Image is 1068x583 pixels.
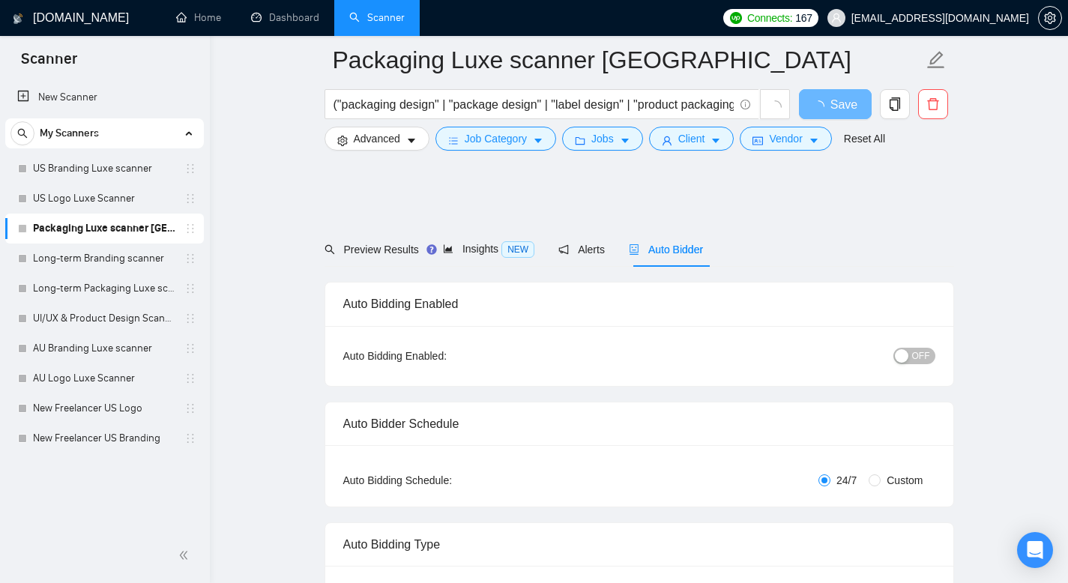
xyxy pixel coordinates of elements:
[17,82,192,112] a: New Scanner
[11,128,34,139] span: search
[629,244,639,255] span: robot
[425,243,438,256] div: Tooltip anchor
[325,127,429,151] button: settingAdvancedcaret-down
[795,10,812,26] span: 167
[184,402,196,414] span: holder
[1017,532,1053,568] div: Open Intercom Messenger
[9,48,89,79] span: Scanner
[448,135,459,146] span: bars
[620,135,630,146] span: caret-down
[184,163,196,175] span: holder
[730,12,742,24] img: upwork-logo.png
[919,97,947,111] span: delete
[325,244,335,255] span: search
[33,274,175,303] a: Long-term Packaging Luxe scanner
[533,135,543,146] span: caret-down
[880,89,910,119] button: copy
[926,50,946,70] span: edit
[349,11,405,24] a: searchScanner
[881,97,909,111] span: copy
[844,130,885,147] a: Reset All
[343,283,935,325] div: Auto Bidding Enabled
[1039,12,1061,24] span: setting
[33,423,175,453] a: New Freelancer US Branding
[558,244,605,256] span: Alerts
[747,10,792,26] span: Connects:
[184,372,196,384] span: holder
[343,472,540,489] div: Auto Bidding Schedule:
[178,548,193,563] span: double-left
[809,135,819,146] span: caret-down
[406,135,417,146] span: caret-down
[591,130,614,147] span: Jobs
[752,135,763,146] span: idcard
[830,472,863,489] span: 24/7
[343,523,935,566] div: Auto Bidding Type
[343,402,935,445] div: Auto Bidder Schedule
[562,127,643,151] button: folderJobscaret-down
[912,348,930,364] span: OFF
[1038,12,1062,24] a: setting
[740,100,750,109] span: info-circle
[33,154,175,184] a: US Branding Luxe scanner
[5,118,204,453] li: My Scanners
[662,135,672,146] span: user
[184,432,196,444] span: holder
[184,223,196,235] span: holder
[799,89,872,119] button: Save
[184,193,196,205] span: holder
[1038,6,1062,30] button: setting
[575,135,585,146] span: folder
[33,214,175,244] a: Packaging Luxe scanner [GEOGRAPHIC_DATA]
[5,82,204,112] li: New Scanner
[629,244,703,256] span: Auto Bidder
[830,95,857,114] span: Save
[184,283,196,294] span: holder
[831,13,842,23] span: user
[33,393,175,423] a: New Freelancer US Logo
[33,363,175,393] a: AU Logo Luxe Scanner
[812,100,830,112] span: loading
[918,89,948,119] button: delete
[740,127,831,151] button: idcardVendorcaret-down
[768,100,782,114] span: loading
[176,11,221,24] a: homeHome
[13,7,23,31] img: logo
[769,130,802,147] span: Vendor
[337,135,348,146] span: setting
[33,184,175,214] a: US Logo Luxe Scanner
[184,253,196,265] span: holder
[251,11,319,24] a: dashboardDashboard
[443,244,453,254] span: area-chart
[443,243,534,255] span: Insights
[343,348,540,364] div: Auto Bidding Enabled:
[558,244,569,255] span: notification
[435,127,556,151] button: barsJob Categorycaret-down
[711,135,721,146] span: caret-down
[184,312,196,324] span: holder
[325,244,419,256] span: Preview Results
[10,121,34,145] button: search
[40,118,99,148] span: My Scanners
[354,130,400,147] span: Advanced
[33,303,175,333] a: UI/UX & Product Design Scanner
[465,130,527,147] span: Job Category
[333,41,923,79] input: Scanner name...
[334,95,734,114] input: Search Freelance Jobs...
[881,472,929,489] span: Custom
[33,244,175,274] a: Long-term Branding scanner
[33,333,175,363] a: AU Branding Luxe scanner
[678,130,705,147] span: Client
[501,241,534,258] span: NEW
[649,127,734,151] button: userClientcaret-down
[184,342,196,354] span: holder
